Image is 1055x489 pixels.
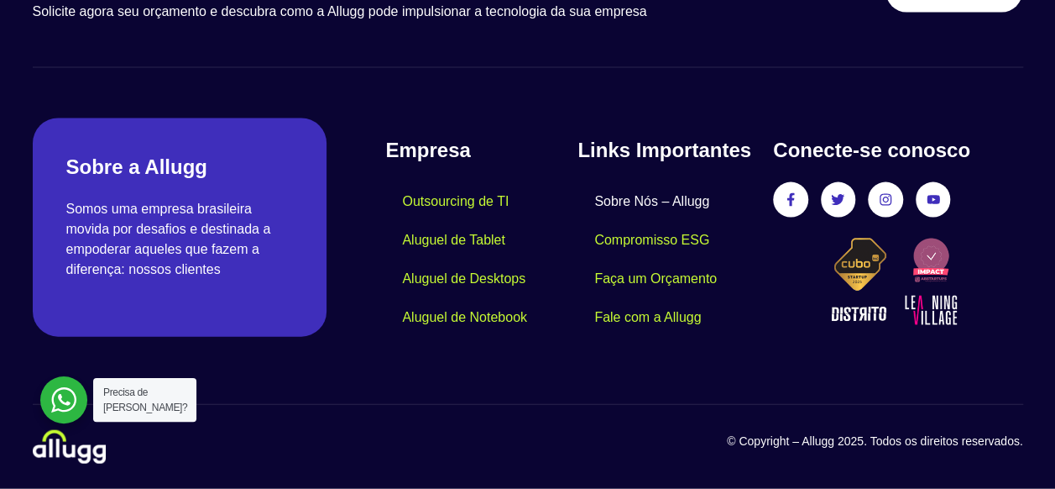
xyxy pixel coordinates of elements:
[385,135,577,166] h4: Empresa
[385,298,544,337] a: Aluguel de Notebook
[577,260,734,298] a: Faça um Orçamento
[33,2,755,22] p: Solicite agora seu orçamento e descubra como a Allugg pode impulsionar a tecnologia da sua empresa
[385,182,525,221] a: Outsourcing de TI
[753,274,1055,489] iframe: Chat Widget
[577,135,756,166] h4: Links Importantes
[577,221,726,260] a: Compromisso ESG
[385,182,577,337] nav: Menu
[66,152,294,182] h2: Sobre a Allugg
[753,274,1055,489] div: Widget de chat
[385,260,542,298] a: Aluguel de Desktops
[577,182,726,221] a: Sobre Nós – Allugg
[577,182,756,337] nav: Menu
[773,135,1022,166] h4: Conecte-se conosco
[66,199,294,280] p: Somos uma empresa brasileira movida por desafios e destinada a empoderar aqueles que fazem a dife...
[103,386,187,413] span: Precisa de [PERSON_NAME]?
[577,298,718,337] a: Fale com a Allugg
[528,433,1023,450] p: © Copyright – Allugg 2025. Todos os direitos reservados.
[385,221,521,260] a: Aluguel de Tablet
[33,430,106,464] img: locacao-de-equipamentos-allugg-logo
